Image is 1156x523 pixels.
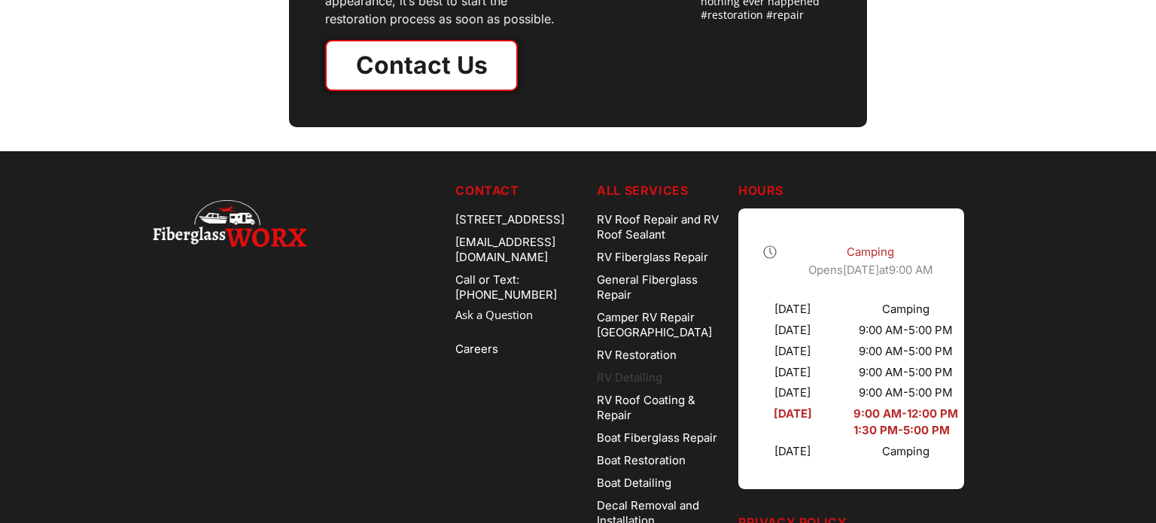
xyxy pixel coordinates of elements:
div: [DATE] [774,406,812,438]
div: 9:00 AM - 5:00 PM [859,344,953,359]
a: Boat Detailing [597,472,726,494]
span: Opens at [808,263,933,277]
div: 9:00 AM - 5:00 PM [859,385,953,400]
div: 9:00 AM - 5:00 PM [859,323,953,338]
a: Careers [455,338,585,360]
span: Camping [847,245,894,259]
div: [DATE] [774,344,811,359]
a: Contact Us [325,40,518,91]
div: [DATE] [774,365,811,380]
span: [DATE] [843,263,879,277]
div: Camping [882,302,929,317]
div: 1:30 PM - 5:00 PM [853,423,958,438]
a: RV Restoration [597,344,726,366]
a: RV Fiberglass Repair [597,246,726,269]
a: Call or Text: [PHONE_NUMBER] [455,269,585,306]
a: General Fiberglass Repair [597,269,726,306]
h5: Hours [738,181,1003,199]
div: [STREET_ADDRESS] [455,208,585,231]
a: RV Roof Coating & Repair [597,389,726,427]
a: RV Roof Repair and RV Roof Sealant [597,208,726,246]
a: RV Detailing [597,366,726,389]
div: 9:00 AM - 12:00 PM [853,406,958,421]
a: Boat Restoration [597,449,726,472]
a: Ask a Question [455,306,585,324]
div: [DATE] [774,302,811,317]
a: Boat Fiberglass Repair [597,427,726,449]
div: [DATE] [774,385,811,400]
div: [DATE] [774,444,811,459]
div: [EMAIL_ADDRESS][DOMAIN_NAME] [455,231,585,269]
h5: Contact [455,181,585,199]
a: Camper RV Repair [GEOGRAPHIC_DATA] [597,306,726,344]
div: Camping [882,444,929,459]
div: 9:00 AM - 5:00 PM [859,365,953,380]
div: [DATE] [774,323,811,338]
time: 9:00 AM [889,263,933,277]
h5: ALL SERVICES [597,181,726,199]
a: Do you not get the concept 😎 Looks like nothing ever happened #restoration #repair #beautiful #bo... [701,11,820,25]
